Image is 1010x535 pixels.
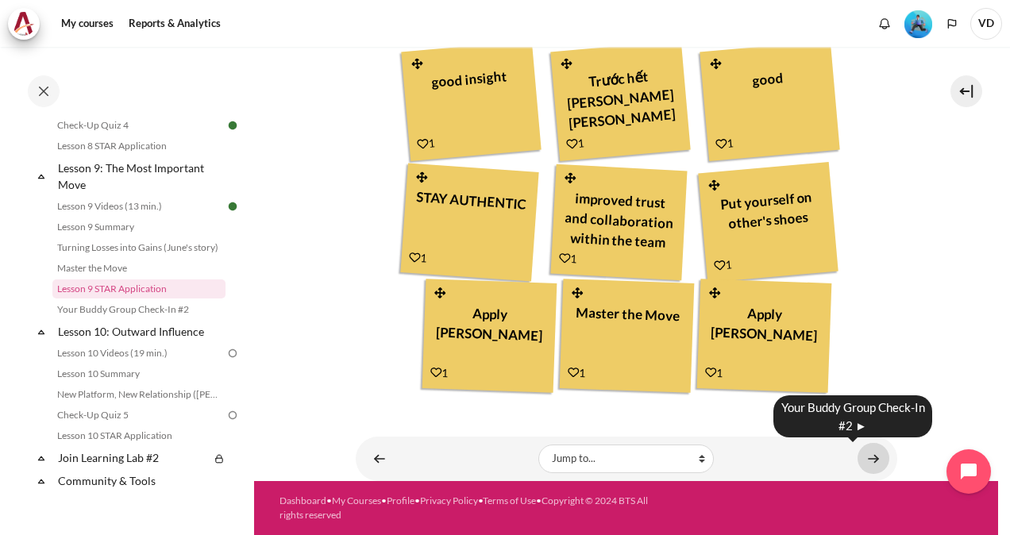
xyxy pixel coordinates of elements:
a: My Courses [332,495,381,506]
a: New Platform, New Relationship ([PERSON_NAME]'s Story) [52,385,226,404]
div: • • • • • [279,494,652,522]
i: Drag and drop this note [563,172,577,184]
div: 1 [409,248,427,266]
i: Drag and drop this note [570,287,584,299]
a: User menu [970,8,1002,40]
i: Add a Like [568,367,579,378]
a: Your Buddy Group Check-In #2 [52,300,226,319]
i: Add a Like [559,252,571,264]
img: To do [226,346,240,360]
i: Add a Like [430,367,441,378]
div: 1 [705,364,723,381]
span: Collapse [33,450,49,466]
i: Add a Like [417,138,429,150]
i: Drag and drop this note [708,58,723,70]
a: My courses [56,8,119,40]
a: Lesson 10 Videos (19 min.) [52,344,226,363]
a: Profile [387,495,414,506]
div: 1 [417,134,436,152]
i: Drag and drop this note [414,171,429,183]
i: Add a Like [409,252,421,264]
a: Check-Up Quiz 5 [52,406,226,425]
i: Drag and drop this note [707,287,722,299]
i: Add a Like [705,367,716,378]
div: good [710,60,831,136]
span: Collapse [33,324,49,340]
div: 1 [559,249,577,267]
i: Drag and drop this note [559,58,574,70]
a: Dashboard [279,495,326,506]
a: Lesson 10 STAR Application [52,426,226,445]
a: Check-Up Quiz 4 [52,116,226,135]
div: Your Buddy Group Check-In #2 ► [773,395,932,437]
i: Add a Like [715,138,727,150]
i: Add a Like [714,260,726,271]
div: Show notification window with no new notifications [873,12,896,36]
a: Master the Move [52,259,226,278]
a: Reports & Analytics [123,8,226,40]
img: Architeck [13,12,35,36]
img: Level #3 [904,10,932,38]
div: Put yourself on other's shoes [707,182,828,257]
a: Community & Tools [56,470,226,491]
a: Lesson 9 Videos (13 min.) [52,197,226,216]
img: To do [226,408,240,422]
a: Lesson 9: The Most Important Move [56,157,226,195]
div: 1 [566,134,585,152]
div: good insight [411,60,532,136]
a: Architeck Architeck [8,8,48,40]
img: Done [226,199,240,214]
div: improved trust and collaboration within the team [560,183,678,255]
a: Level #3 [898,9,939,38]
a: Terms of Use [483,495,536,506]
a: Privacy Policy [420,495,478,506]
img: Done [226,118,240,133]
a: Lesson 8 STAR Application [52,137,226,156]
div: 1 [568,364,586,381]
div: Trước hết [PERSON_NAME] [PERSON_NAME] và góc nhìn của đối [PERSON_NAME] [561,60,681,136]
i: Drag and drop this note [410,58,425,70]
div: 1 [715,134,734,152]
div: Master the Move [568,298,685,368]
span: VD [970,8,1002,40]
i: Drag and drop this note [707,179,722,191]
a: Turning Losses into Gains (June's story) [52,238,226,257]
div: Apply [PERSON_NAME] [705,298,823,368]
a: ◄ Master the Move [364,443,395,474]
div: STAY AUTHENTIC [410,183,529,256]
a: Lesson 9 Summary [52,217,226,237]
a: Join Learning Lab #2 [56,447,210,468]
a: Lesson 9 STAR Application [52,279,226,298]
div: 1 [713,256,732,274]
a: Lesson 10: Outward Influence [56,321,226,342]
div: Apply [PERSON_NAME] [430,298,548,368]
span: Collapse [33,168,49,184]
button: Languages [940,12,964,36]
div: Level #3 [904,9,932,38]
a: Lesson 10 Summary [52,364,226,383]
i: Drag and drop this note [433,287,447,299]
span: Collapse [33,473,49,489]
i: Add a Like [566,138,578,150]
div: 1 [430,364,449,381]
